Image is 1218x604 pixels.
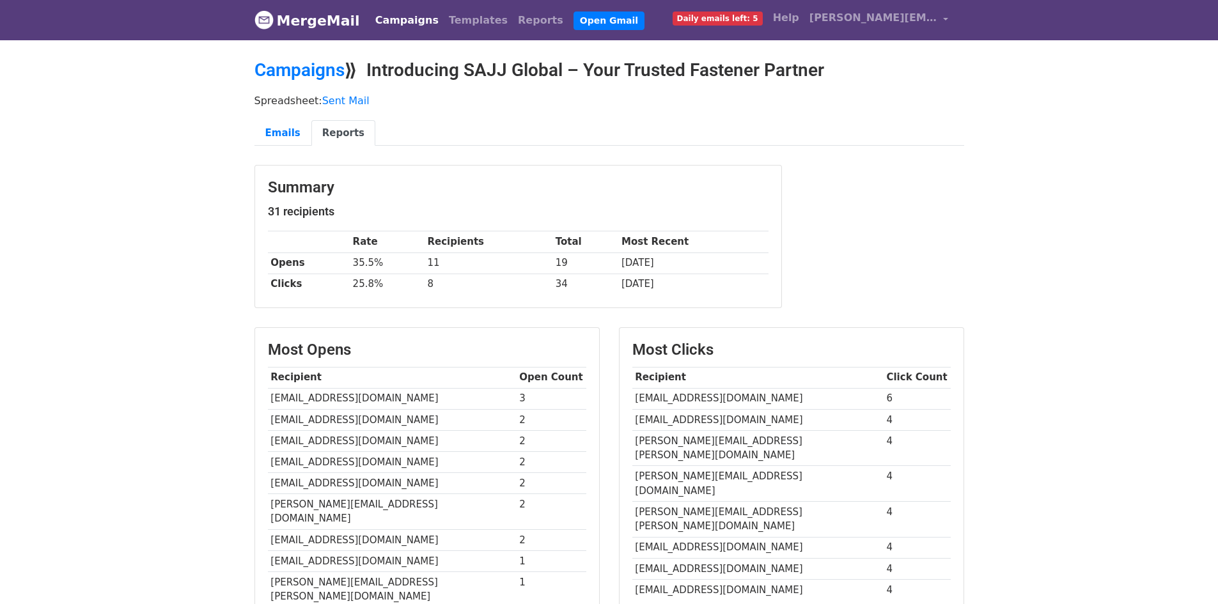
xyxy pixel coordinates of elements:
a: Reports [513,8,568,33]
td: 4 [884,409,951,430]
td: [EMAIL_ADDRESS][DOMAIN_NAME] [268,529,517,550]
a: [PERSON_NAME][EMAIL_ADDRESS][DOMAIN_NAME] [804,5,954,35]
a: Templates [444,8,513,33]
a: Reports [311,120,375,146]
td: [EMAIL_ADDRESS][DOMAIN_NAME] [268,409,517,430]
td: 4 [884,430,951,466]
a: Campaigns [370,8,444,33]
td: 2 [517,451,586,472]
h5: 31 recipients [268,205,769,219]
td: [EMAIL_ADDRESS][DOMAIN_NAME] [268,473,517,494]
td: [DATE] [618,274,768,295]
td: 2 [517,473,586,494]
th: Recipients [425,231,552,252]
td: 2 [517,494,586,530]
td: [EMAIL_ADDRESS][DOMAIN_NAME] [632,579,884,600]
th: Open Count [517,367,586,388]
th: Opens [268,252,350,274]
td: 1 [517,550,586,571]
a: MergeMail [254,7,360,34]
td: 4 [884,558,951,579]
td: 25.8% [350,274,425,295]
td: [PERSON_NAME][EMAIL_ADDRESS][DOMAIN_NAME] [632,466,884,502]
td: 3 [517,388,586,409]
td: 4 [884,466,951,502]
td: [EMAIL_ADDRESS][DOMAIN_NAME] [632,558,884,579]
h3: Most Opens [268,341,586,359]
th: Recipient [632,367,884,388]
td: [EMAIL_ADDRESS][DOMAIN_NAME] [632,537,884,558]
td: 34 [552,274,618,295]
h2: ⟫ Introducing SAJJ Global – Your Trusted Fastener Partner [254,59,964,81]
td: [DATE] [618,252,768,274]
td: [EMAIL_ADDRESS][DOMAIN_NAME] [268,451,517,472]
a: Campaigns [254,59,345,81]
td: 4 [884,502,951,538]
th: Clicks [268,274,350,295]
a: Sent Mail [322,95,370,107]
p: Spreadsheet: [254,94,964,107]
a: Open Gmail [574,12,644,30]
th: Recipient [268,367,517,388]
h3: Most Clicks [632,341,951,359]
td: 4 [884,537,951,558]
td: 19 [552,252,618,274]
th: Most Recent [618,231,768,252]
td: [EMAIL_ADDRESS][DOMAIN_NAME] [632,388,884,409]
td: 2 [517,529,586,550]
td: [PERSON_NAME][EMAIL_ADDRESS][DOMAIN_NAME] [268,494,517,530]
a: Emails [254,120,311,146]
span: Daily emails left: 5 [673,12,763,26]
td: [EMAIL_ADDRESS][DOMAIN_NAME] [268,430,517,451]
td: 35.5% [350,252,425,274]
a: Daily emails left: 5 [668,5,768,31]
th: Total [552,231,618,252]
img: MergeMail logo [254,10,274,29]
td: 2 [517,409,586,430]
h3: Summary [268,178,769,197]
td: 8 [425,274,552,295]
td: [PERSON_NAME][EMAIL_ADDRESS][PERSON_NAME][DOMAIN_NAME] [632,502,884,538]
a: Help [768,5,804,31]
th: Rate [350,231,425,252]
td: 11 [425,252,552,274]
th: Click Count [884,367,951,388]
span: [PERSON_NAME][EMAIL_ADDRESS][DOMAIN_NAME] [809,10,937,26]
td: 4 [884,579,951,600]
td: 6 [884,388,951,409]
td: [EMAIL_ADDRESS][DOMAIN_NAME] [632,409,884,430]
td: [EMAIL_ADDRESS][DOMAIN_NAME] [268,388,517,409]
td: [EMAIL_ADDRESS][DOMAIN_NAME] [268,550,517,571]
td: 2 [517,430,586,451]
td: [PERSON_NAME][EMAIL_ADDRESS][PERSON_NAME][DOMAIN_NAME] [632,430,884,466]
